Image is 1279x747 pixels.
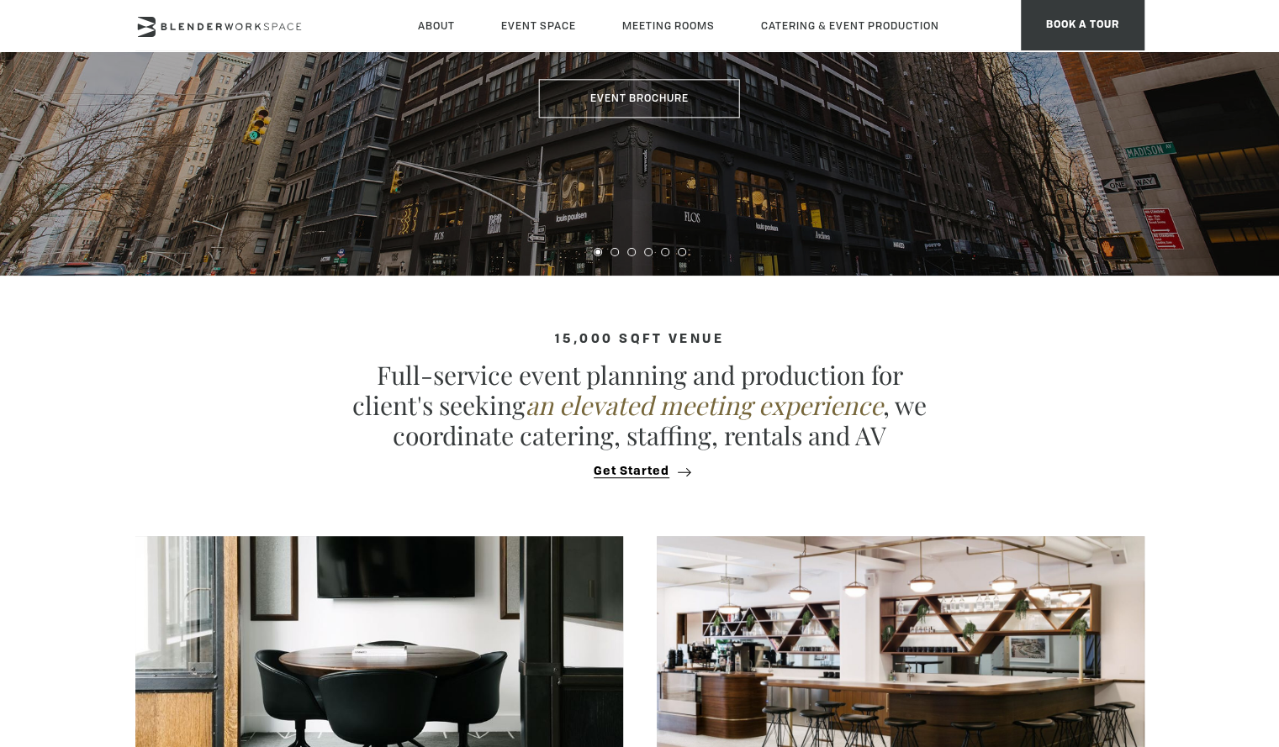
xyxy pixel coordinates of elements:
[526,388,883,422] em: an elevated meeting experience
[346,360,934,450] p: Full-service event planning and production for client's seeking , we coordinate catering, staffin...
[902,71,1279,747] iframe: Chat Widget
[589,464,690,479] button: Get Started
[135,333,1144,347] h4: 15,000 sqft venue
[594,466,669,478] span: Get Started
[539,79,740,118] a: Event Brochure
